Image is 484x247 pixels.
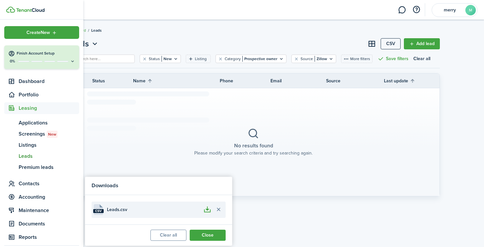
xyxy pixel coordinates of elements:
[202,204,213,215] button: Download
[19,163,79,171] span: Premium leads
[140,55,181,63] filter-tag: Open filter
[91,27,102,33] span: Leads
[19,220,79,228] span: Documents
[4,26,79,39] button: Open menu
[93,209,104,213] file-extension: csv
[396,2,408,18] a: Messaging
[234,142,273,150] placeholder-title: No results found
[19,130,79,138] span: Screenings
[411,4,422,15] button: Open resource center
[220,77,270,84] th: Phone
[190,230,226,241] button: Close
[8,58,16,64] p: 0%
[341,55,372,63] button: More filters
[19,152,79,160] span: Leads
[75,56,132,62] input: Search here...
[92,77,133,84] th: Status
[381,38,401,49] button: CSV
[315,56,327,62] filter-tag-value: Zillow
[93,204,104,215] file-icon: File
[149,56,160,62] filter-tag-label: Status
[19,141,79,149] span: Listings
[19,193,79,201] span: Accounting
[465,5,476,15] avatar-text: M
[242,56,277,62] filter-tag-value: Prospective owner
[19,180,79,188] span: Contacts
[19,206,79,214] span: Maintenance
[301,56,313,62] filter-tag-label: Source
[4,117,79,128] a: Applications
[4,45,79,69] button: Finish Account Setup0%
[225,56,241,62] filter-tag-label: Category
[4,162,79,173] a: Premium leads
[19,119,79,127] span: Applications
[162,56,172,62] filter-tag-value: New
[19,77,79,85] span: Dashboard
[48,131,56,137] span: New
[294,56,299,61] button: Clear filter
[270,77,326,84] th: Email
[142,56,147,61] button: Clear filter
[17,51,75,56] h4: Finish Account Setup
[413,55,430,63] button: Clear all
[4,151,79,162] a: Leads
[150,230,186,241] button: Clear all
[213,204,224,215] button: Delete file
[195,56,207,62] filter-tag-label: Listing
[19,233,79,241] span: Reports
[437,8,463,12] span: merry
[6,7,15,13] img: TenantCloud
[4,231,79,243] a: Reports
[4,128,79,140] a: ScreeningsNew
[291,55,336,63] filter-tag: Open filter
[194,150,313,156] placeholder-description: Please modify your search criteria and try searching again.
[216,55,286,63] filter-tag: Open filter
[326,77,384,84] th: Source
[26,30,50,35] span: Create New
[218,56,223,61] button: Clear filter
[404,38,440,49] a: Add lead
[133,77,220,85] th: Sort
[4,140,79,151] a: Listings
[384,77,426,85] th: Sort
[92,182,226,190] h3: Downloads
[19,104,79,112] span: Leasing
[186,55,211,63] filter-tag: Open filter
[377,55,408,63] button: Save filters
[16,8,44,12] img: TenantCloud
[19,91,79,99] span: Portfolio
[107,206,127,213] span: Leads.csv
